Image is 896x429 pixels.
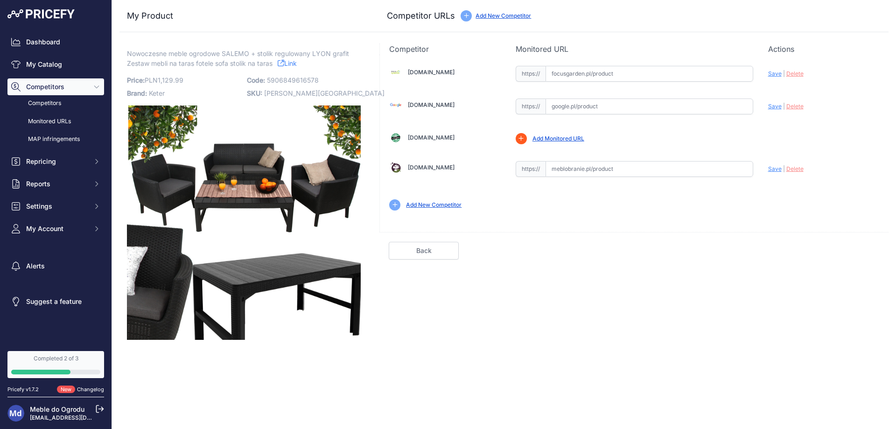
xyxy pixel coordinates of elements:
[532,135,584,142] a: Add Monitored URL
[389,242,459,260] a: Back
[516,161,546,177] span: https://
[127,9,361,22] h3: My Product
[783,165,785,172] span: |
[7,258,104,274] a: Alerts
[389,43,500,55] p: Competitor
[546,66,753,82] input: focusgarden.pl/product
[26,224,87,233] span: My Account
[768,103,782,110] span: Save
[7,34,104,340] nav: Sidebar
[158,76,183,84] span: 1,129.99
[127,89,147,97] span: Brand:
[149,89,165,97] span: Keter
[408,134,455,141] a: [DOMAIN_NAME]
[26,82,87,91] span: Competitors
[7,176,104,192] button: Reports
[7,153,104,170] button: Repricing
[516,43,753,55] p: Monitored URL
[127,74,241,87] p: PLN
[7,34,104,50] a: Dashboard
[30,414,127,421] a: [EMAIL_ADDRESS][DOMAIN_NAME]
[7,95,104,112] a: Competitors
[7,198,104,215] button: Settings
[406,201,462,208] a: Add New Competitor
[7,131,104,148] a: MAP infringements
[7,78,104,95] button: Competitors
[408,101,455,108] a: [DOMAIN_NAME]
[267,76,319,84] span: 5906849616578
[768,165,782,172] span: Save
[77,386,104,393] a: Changelog
[7,293,104,310] a: Suggest a feature
[7,9,75,19] img: Pricefy Logo
[786,103,804,110] span: Delete
[783,70,785,77] span: |
[387,9,455,22] h3: Competitor URLs
[7,386,39,394] div: Pricefy v1.7.2
[516,66,546,82] span: https://
[546,161,753,177] input: meblobranie.pl/product
[7,220,104,237] button: My Account
[7,113,104,130] a: Monitored URLs
[247,89,262,97] span: SKU:
[768,43,879,55] p: Actions
[127,76,145,84] span: Price:
[26,202,87,211] span: Settings
[57,386,75,394] span: New
[30,405,84,413] a: Meble do Ogrodu
[11,355,100,362] div: Completed 2 of 3
[278,57,297,69] a: Link
[247,76,265,84] span: Code:
[476,12,531,19] a: Add New Competitor
[26,157,87,166] span: Repricing
[7,351,104,378] a: Completed 2 of 3
[26,179,87,189] span: Reports
[768,70,782,77] span: Save
[786,165,804,172] span: Delete
[408,69,455,76] a: [DOMAIN_NAME]
[408,164,455,171] a: [DOMAIN_NAME]
[7,56,104,73] a: My Catalog
[783,103,785,110] span: |
[516,98,546,114] span: https://
[546,98,753,114] input: google.pl/product
[264,89,385,97] span: [PERSON_NAME][GEOGRAPHIC_DATA]
[127,48,349,69] span: Nowoczesne meble ogrodowe SALEMO + stolik regulowany LYON grafit Zestaw mebli na taras fotele sof...
[786,70,804,77] span: Delete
